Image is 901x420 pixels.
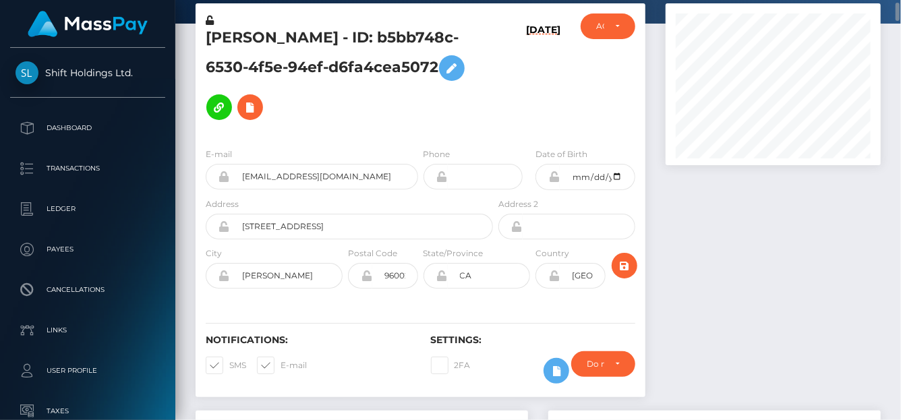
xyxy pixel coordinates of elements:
p: Links [16,320,160,340]
a: User Profile [10,354,165,388]
a: Payees [10,233,165,266]
label: Postal Code [348,247,397,260]
a: Links [10,313,165,347]
label: City [206,247,222,260]
p: Dashboard [16,118,160,138]
label: E-mail [206,148,232,160]
h6: Notifications: [206,334,411,346]
label: 2FA [431,357,471,374]
span: Shift Holdings Ltd. [10,67,165,79]
a: Dashboard [10,111,165,145]
label: State/Province [424,247,484,260]
label: SMS [206,357,246,374]
p: Ledger [16,199,160,219]
div: ACTIVE [596,21,604,32]
p: Transactions [16,158,160,179]
a: Cancellations [10,273,165,307]
p: User Profile [16,361,160,381]
h6: Settings: [431,334,636,346]
a: Ledger [10,192,165,226]
label: Country [535,247,569,260]
label: Phone [424,148,450,160]
label: E-mail [257,357,307,374]
h5: [PERSON_NAME] - ID: b5bb748c-6530-4f5e-94ef-d6fa4cea5072 [206,28,486,127]
button: ACTIVE [581,13,635,39]
img: Shift Holdings Ltd. [16,61,38,84]
a: Transactions [10,152,165,185]
p: Cancellations [16,280,160,300]
label: Date of Birth [535,148,587,160]
button: Do not require [571,351,635,377]
img: MassPay Logo [28,11,148,37]
label: Address [206,198,239,210]
h6: [DATE] [526,24,560,131]
div: Do not require [587,359,604,369]
p: Payees [16,239,160,260]
label: Address 2 [498,198,538,210]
